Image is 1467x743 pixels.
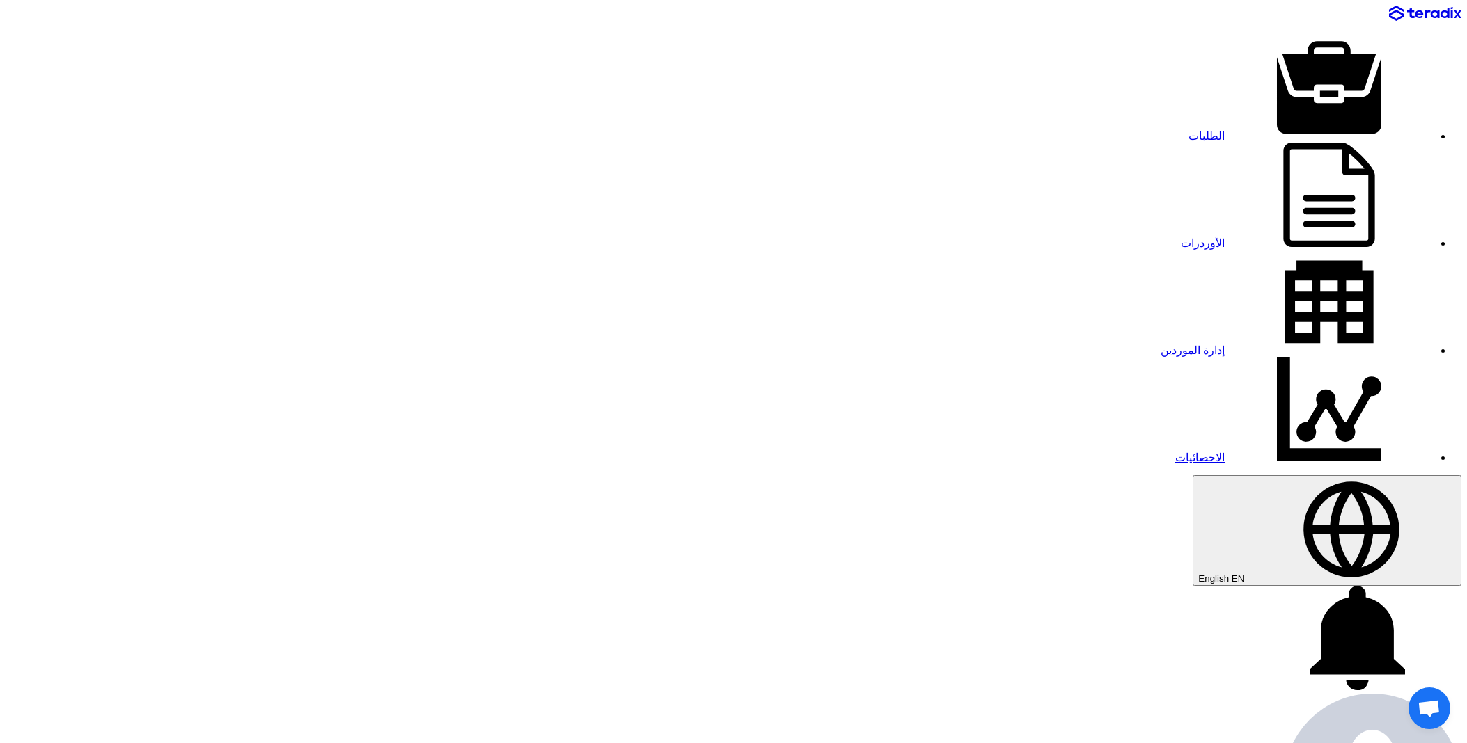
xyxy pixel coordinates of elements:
a: الطلبات [1188,130,1434,142]
div: Open chat [1409,687,1450,729]
a: إدارة الموردين [1161,344,1434,356]
span: English [1198,573,1229,584]
button: English EN [1193,475,1461,586]
a: الأوردرات [1181,237,1434,249]
span: EN [1232,573,1245,584]
a: الاحصائيات [1175,452,1434,463]
img: Teradix logo [1389,6,1461,22]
